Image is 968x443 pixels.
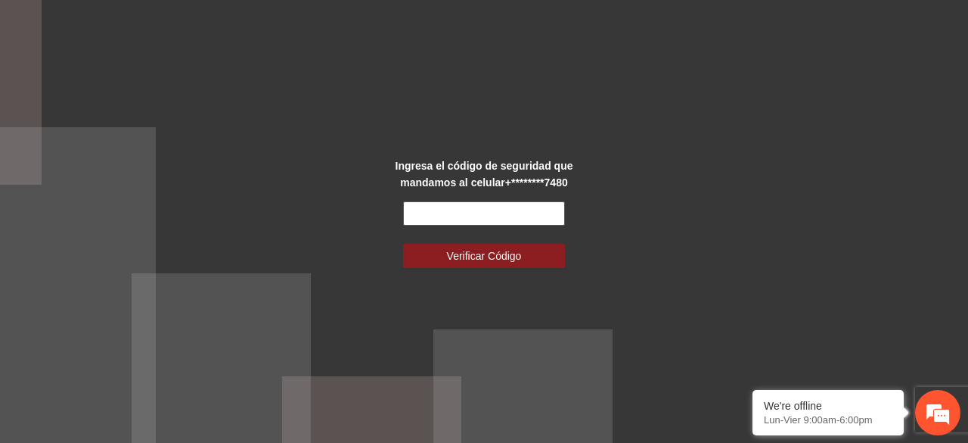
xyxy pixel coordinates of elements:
[8,288,288,341] textarea: Escriba su mensaje aquí y haga clic en “Enviar”
[403,244,564,268] button: Verificar Código
[447,248,522,264] span: Verificar Código
[764,414,892,426] p: Lun-Vier 9:00am-6:00pm
[225,341,275,361] em: Enviar
[29,139,267,292] span: Estamos sin conexión. Déjenos un mensaje.
[248,8,284,44] div: Minimizar ventana de chat en vivo
[764,400,892,412] div: We're offline
[396,160,573,189] strong: Ingresa el código de seguridad que mandamos al celular +********7480
[79,77,254,97] div: Dejar un mensaje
